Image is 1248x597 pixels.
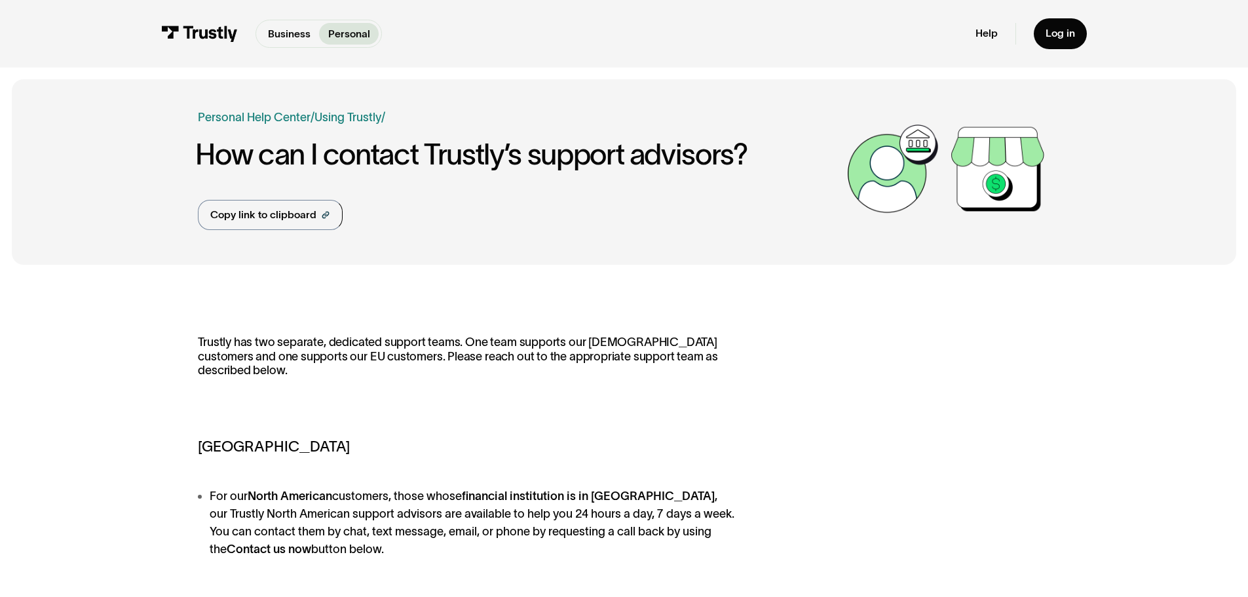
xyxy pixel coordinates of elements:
[198,336,746,392] p: Trustly has two separate, dedicated support teams. One team supports our [DEMOGRAPHIC_DATA] custo...
[314,111,381,124] a: Using Trustly
[161,26,238,42] img: Trustly Logo
[198,488,746,558] li: For our customers, those whose , our Trustly North American support advisors are available to hel...
[319,23,379,45] a: Personal
[462,490,715,503] strong: financial institution is in [GEOGRAPHIC_DATA]
[227,543,311,556] strong: Contact us now
[1034,18,1087,49] a: Log in
[268,26,311,42] p: Business
[195,138,840,170] h1: How can I contact Trustly’s support advisors?
[1046,27,1075,40] div: Log in
[328,26,370,42] p: Personal
[381,109,385,126] div: /
[198,436,746,458] h5: [GEOGRAPHIC_DATA]
[975,27,998,40] a: Help
[198,109,311,126] a: Personal Help Center
[311,109,314,126] div: /
[210,207,316,223] div: Copy link to clipboard
[248,490,332,503] strong: North American
[198,200,343,230] a: Copy link to clipboard
[259,23,319,45] a: Business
